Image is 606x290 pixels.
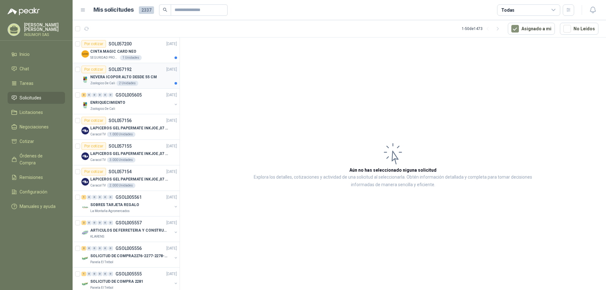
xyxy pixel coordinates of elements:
[90,106,115,111] p: Zoologico De Cali
[73,38,180,63] a: Por cotizarSOL057200[DATE] Company LogoCINTA MAGIC CARD NEOSEGURIDAD PROVISER LTDA1 Unidades
[81,152,89,160] img: Company Logo
[8,135,65,147] a: Cotizar
[90,55,119,60] p: SEGURIDAD PROVISER LTDA
[103,221,108,225] div: 0
[81,91,178,111] a: 3 0 0 0 0 0 GSOL005605[DATE] Company LogoENRIQUECIMIENTOZoologico De Cali
[90,74,157,80] p: NEVERA ICOPOR ALTO DESDE 55 CM
[90,202,139,208] p: SOBRES TARJETA REGALO
[103,93,108,97] div: 0
[501,7,514,14] div: Todas
[92,221,97,225] div: 0
[81,93,86,97] div: 3
[73,63,180,89] a: Por cotizarSOL057192[DATE] Company LogoNEVERA ICOPOR ALTO DESDE 55 CMZoologico De Cali2 Unidades
[462,24,503,34] div: 1 - 50 de 1473
[166,271,177,277] p: [DATE]
[90,253,169,259] p: SOLICITUD DE COMPRA2276-2277-2278-2284-2285-
[8,171,65,183] a: Remisiones
[81,168,106,175] div: Por cotizar
[90,176,169,182] p: LAPICEROS GEL PAPERMATE INKJOE ,07 1 LOGO 1 TINTA
[20,123,49,130] span: Negociaciones
[98,93,102,97] div: 0
[24,23,65,32] p: [PERSON_NAME] [PERSON_NAME]
[87,272,92,276] div: 0
[81,221,86,225] div: 2
[166,194,177,200] p: [DATE]
[20,203,56,210] span: Manuales y ayuda
[20,94,41,101] span: Solicitudes
[87,93,92,97] div: 0
[243,174,543,189] p: Explora los detalles, cotizaciones y actividad de una solicitud al seleccionarla. Obtén informaci...
[103,272,108,276] div: 0
[73,114,180,140] a: Por cotizarSOL057156[DATE] Company LogoLAPICEROS GEL PAPERMATE INKJOE ,07 1 LOGO 1 TINTACaracol T...
[98,272,102,276] div: 0
[87,195,92,199] div: 0
[107,132,135,137] div: 1.000 Unidades
[81,142,106,150] div: Por cotizar
[508,23,555,35] button: Asignado a mi
[109,169,132,174] p: SOL057154
[20,138,34,145] span: Cotizar
[90,151,169,157] p: LAPICEROS GEL PAPERMATE INKJOE ,07 1 LOGO 1 TINTA
[8,92,65,104] a: Solicitudes
[92,272,97,276] div: 0
[73,140,180,165] a: Por cotizarSOL057155[DATE] Company LogoLAPICEROS GEL PAPERMATE INKJOE ,07 1 LOGO 1 TINTACaracol T...
[108,195,113,199] div: 0
[20,51,30,58] span: Inicio
[560,23,598,35] button: No Leídos
[116,246,142,251] p: GSOL005556
[103,195,108,199] div: 0
[90,279,143,285] p: SOLICITUD DE COMPRA 2281
[116,93,142,97] p: GSOL005605
[8,200,65,212] a: Manuales y ayuda
[108,272,113,276] div: 0
[81,280,89,288] img: Company Logo
[20,80,33,87] span: Tareas
[90,100,125,106] p: ENRIQUECIMIENTO
[107,157,135,163] div: 3.000 Unidades
[90,125,169,131] p: LAPICEROS GEL PAPERMATE INKJOE ,07 1 LOGO 1 TINTA
[8,48,65,60] a: Inicio
[81,245,178,265] a: 2 0 0 0 0 0 GSOL005556[DATE] Company LogoSOLICITUD DE COMPRA2276-2277-2278-2284-2285-Panela El Tr...
[90,209,130,214] p: La Montaña Agromercados
[166,169,177,175] p: [DATE]
[90,234,104,239] p: KLARENS
[108,221,113,225] div: 0
[108,246,113,251] div: 0
[81,193,178,214] a: 1 0 0 0 0 0 GSOL005561[DATE] Company LogoSOBRES TARJETA REGALOLa Montaña Agromercados
[90,157,106,163] p: Caracol TV
[81,204,89,211] img: Company Logo
[90,228,169,234] p: ARTICULOS DE FERRETERIA Y CONSTRUCCION EN GENERAL
[108,93,113,97] div: 0
[139,6,154,14] span: 2337
[166,92,177,98] p: [DATE]
[92,93,97,97] div: 0
[109,144,132,148] p: SOL057155
[98,221,102,225] div: 0
[90,183,106,188] p: Caracol TV
[81,101,89,109] img: Company Logo
[8,77,65,89] a: Tareas
[163,8,167,12] span: search
[92,195,97,199] div: 0
[20,174,43,181] span: Remisiones
[81,255,89,262] img: Company Logo
[87,221,92,225] div: 0
[92,246,97,251] div: 0
[20,65,29,72] span: Chat
[8,121,65,133] a: Negociaciones
[20,109,43,116] span: Licitaciones
[81,195,86,199] div: 1
[98,246,102,251] div: 0
[81,127,89,134] img: Company Logo
[166,67,177,73] p: [DATE]
[166,246,177,252] p: [DATE]
[20,188,47,195] span: Configuración
[109,42,132,46] p: SOL057200
[8,63,65,75] a: Chat
[8,186,65,198] a: Configuración
[8,106,65,118] a: Licitaciones
[109,67,132,72] p: SOL057192
[349,167,437,174] h3: Aún no has seleccionado niguna solicitud
[166,220,177,226] p: [DATE]
[20,152,59,166] span: Órdenes de Compra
